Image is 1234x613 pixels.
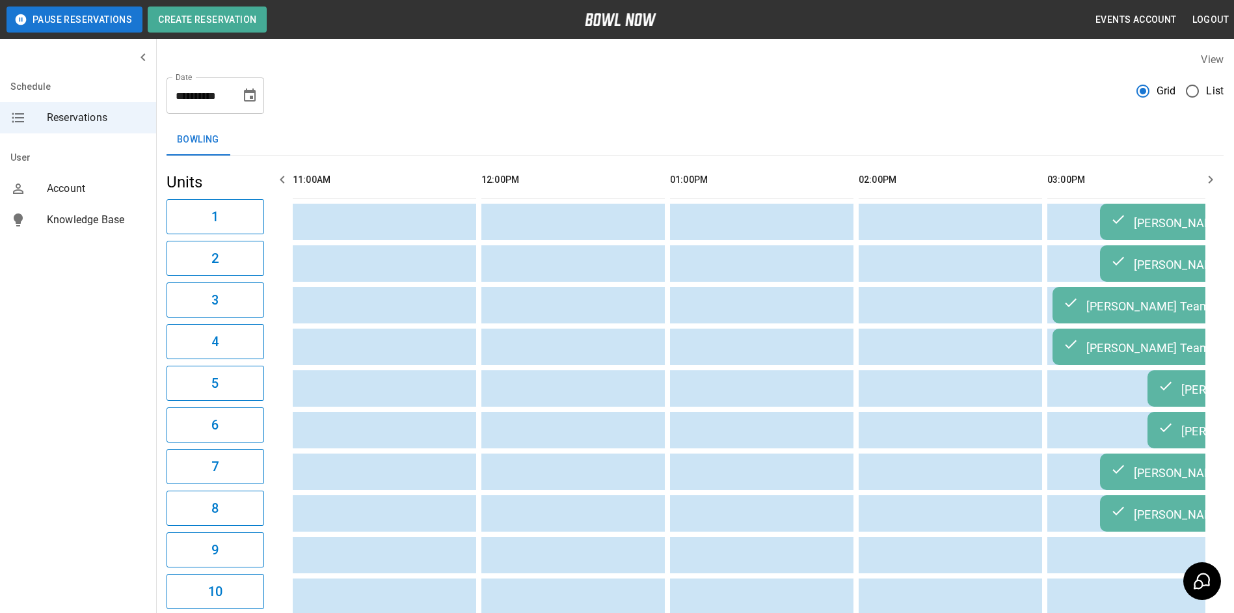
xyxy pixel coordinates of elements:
h6: 2 [211,248,219,269]
h6: 10 [208,581,222,602]
span: Knowledge Base [47,212,146,228]
h6: 3 [211,290,219,310]
button: Events Account [1090,8,1182,32]
h6: 8 [211,498,219,519]
button: 1 [167,199,264,234]
th: 11:00AM [293,161,476,198]
h6: 4 [211,331,219,352]
button: Pause Reservations [7,7,142,33]
button: 5 [167,366,264,401]
label: View [1201,53,1224,66]
h6: 5 [211,373,219,394]
div: inventory tabs [167,124,1224,156]
h6: 7 [211,456,219,477]
button: 4 [167,324,264,359]
button: 10 [167,574,264,609]
span: Account [47,181,146,197]
button: 6 [167,407,264,443]
span: Reservations [47,110,146,126]
button: 9 [167,532,264,567]
button: 7 [167,449,264,484]
button: 2 [167,241,264,276]
button: Choose date, selected date is Sep 23, 2025 [237,83,263,109]
th: 02:00PM [859,161,1042,198]
button: 8 [167,491,264,526]
th: 01:00PM [670,161,853,198]
span: List [1206,83,1224,99]
h5: Units [167,172,264,193]
span: Grid [1157,83,1176,99]
button: 3 [167,282,264,318]
h6: 6 [211,415,219,435]
h6: 1 [211,206,219,227]
th: 12:00PM [481,161,665,198]
button: Bowling [167,124,230,156]
img: logo [585,13,656,26]
button: Create Reservation [148,7,267,33]
button: Logout [1187,8,1234,32]
h6: 9 [211,539,219,560]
